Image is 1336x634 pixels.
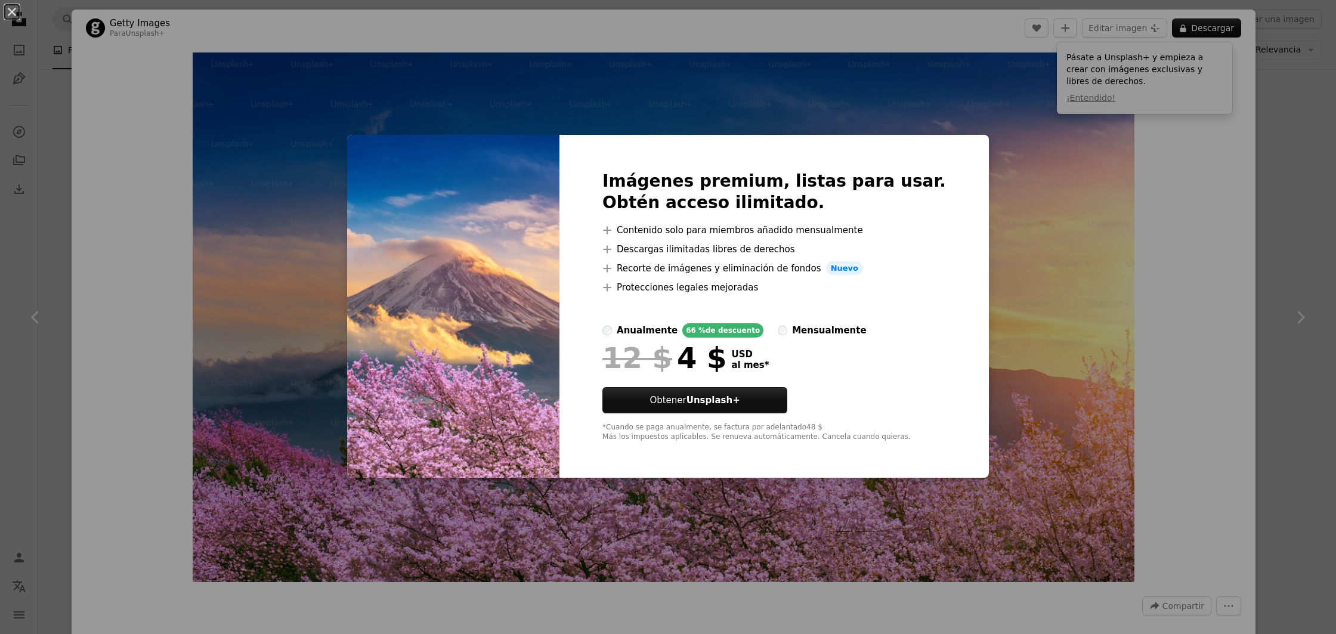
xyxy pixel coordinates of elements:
div: anualmente [617,323,678,338]
div: *Cuando se paga anualmente, se factura por adelantado 48 $ Más los impuestos aplicables. Se renue... [602,423,946,442]
span: al mes * [731,360,769,370]
span: Nuevo [826,261,863,276]
li: Contenido solo para miembros añadido mensualmente [602,223,946,237]
input: anualmente66 %de descuento [602,326,612,335]
span: USD [731,349,769,360]
div: 66 % de descuento [682,323,763,338]
img: premium_photo-1661878091370-4ccb8763756a [347,135,559,478]
div: mensualmente [792,323,866,338]
li: Protecciones legales mejoradas [602,280,946,295]
input: mensualmente [778,326,787,335]
div: 4 $ [602,342,726,373]
button: ObtenerUnsplash+ [602,387,787,413]
li: Recorte de imágenes y eliminación de fondos [602,261,946,276]
h2: Imágenes premium, listas para usar. Obtén acceso ilimitado. [602,171,946,214]
strong: Unsplash+ [686,395,740,406]
span: 12 $ [602,342,672,373]
li: Descargas ilimitadas libres de derechos [602,242,946,256]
